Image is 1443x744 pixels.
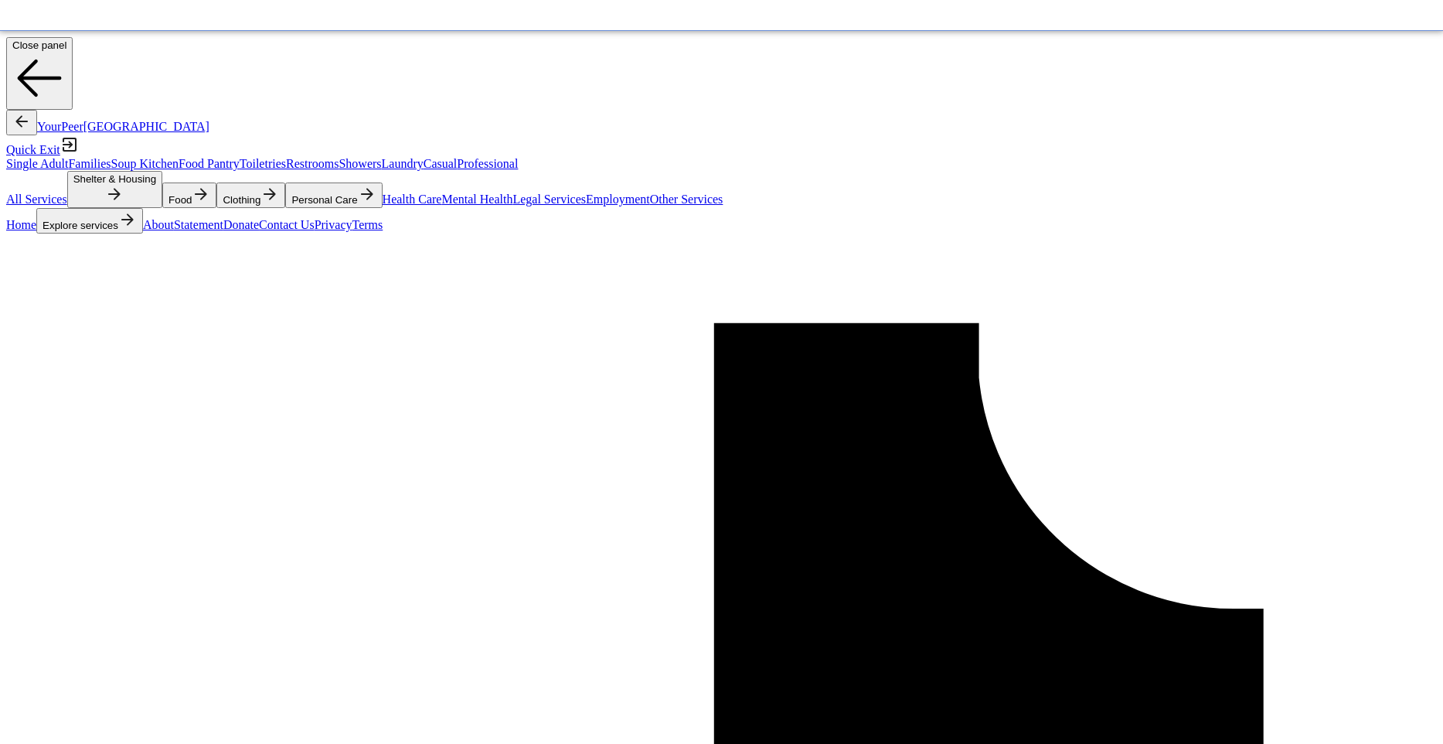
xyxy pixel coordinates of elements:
[67,171,162,208] button: Shelter & Housing
[37,120,209,133] a: YourPeer[GEOGRAPHIC_DATA]
[111,157,179,170] a: Soup Kitchen
[352,218,383,231] a: Terms
[143,218,174,231] a: About
[382,157,424,170] a: Laundry
[216,183,285,208] button: Clothing
[6,193,67,206] a: All Services
[6,218,36,231] a: Home
[179,157,240,170] a: Food Pantry
[168,194,192,206] span: Food
[512,193,586,206] a: Legal Services
[36,208,143,234] button: Explore services
[223,218,259,231] a: Donate
[650,193,723,206] a: Other Services
[286,157,339,170] a: Restrooms
[240,157,286,170] a: Toiletries
[162,183,216,208] button: Food
[6,143,79,156] a: Quick Exit
[37,120,83,133] span: YourPeer
[6,143,60,156] span: Quick Exit
[457,157,518,170] a: Professional
[43,220,118,231] span: Explore services
[259,218,315,231] a: Contact Us
[223,194,260,206] span: Clothing
[285,183,382,208] button: Personal Care
[291,194,357,206] span: Personal Care
[68,157,111,170] a: Families
[12,39,66,51] span: Close panel
[83,120,209,133] span: [GEOGRAPHIC_DATA]
[174,218,223,231] a: Statement
[6,157,68,170] a: Single Adult
[586,193,650,206] a: Employment
[383,193,442,206] a: Health Care
[73,173,156,185] span: Shelter & Housing
[339,157,381,170] a: Showers
[424,157,458,170] a: Casual
[315,218,352,231] a: Privacy
[441,193,512,206] a: Mental Health
[6,37,73,110] button: Close panel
